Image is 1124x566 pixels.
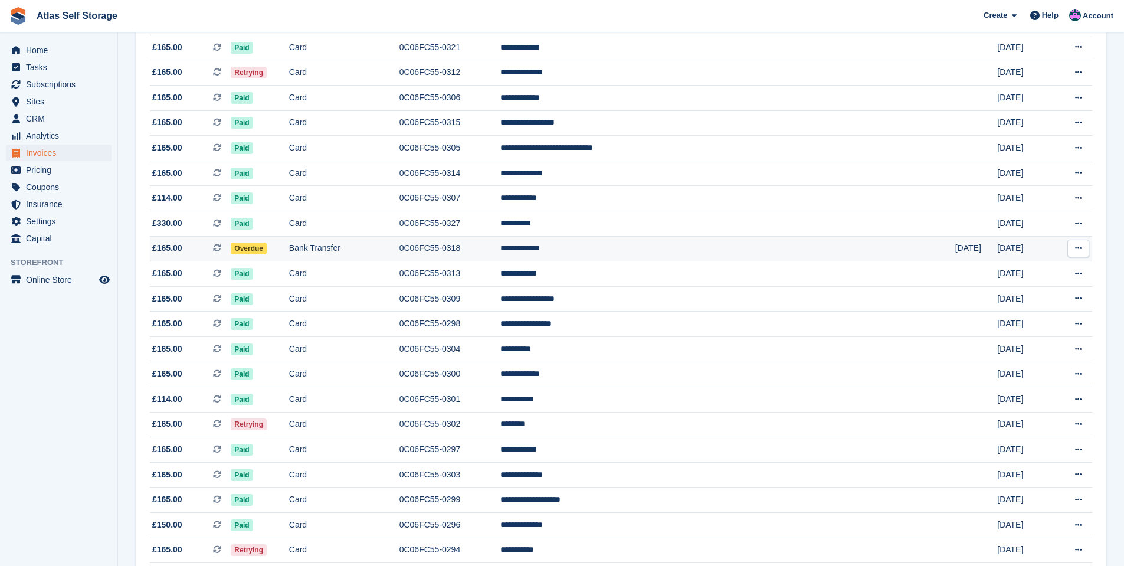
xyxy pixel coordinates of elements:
[231,394,253,405] span: Paid
[399,538,500,563] td: 0C06FC55-0294
[984,9,1007,21] span: Create
[997,60,1052,86] td: [DATE]
[399,286,500,312] td: 0C06FC55-0309
[231,343,253,355] span: Paid
[289,35,399,60] td: Card
[955,236,998,261] td: [DATE]
[289,336,399,362] td: Card
[997,437,1052,463] td: [DATE]
[289,362,399,387] td: Card
[399,362,500,387] td: 0C06FC55-0300
[6,196,112,212] a: menu
[6,145,112,161] a: menu
[289,161,399,186] td: Card
[997,538,1052,563] td: [DATE]
[26,271,97,288] span: Online Store
[26,42,97,58] span: Home
[9,7,27,25] img: stora-icon-8386f47178a22dfd0bd8f6a31ec36ba5ce8667c1dd55bd0f319d3a0aa187defe.svg
[399,161,500,186] td: 0C06FC55-0314
[11,257,117,269] span: Storefront
[231,243,267,254] span: Overdue
[152,242,182,254] span: £165.00
[26,213,97,230] span: Settings
[399,437,500,463] td: 0C06FC55-0297
[231,418,267,430] span: Retrying
[152,217,182,230] span: £330.00
[26,127,97,144] span: Analytics
[26,59,97,76] span: Tasks
[26,230,97,247] span: Capital
[6,76,112,93] a: menu
[231,469,253,481] span: Paid
[152,192,182,204] span: £114.00
[997,513,1052,538] td: [DATE]
[152,393,182,405] span: £114.00
[399,136,500,161] td: 0C06FC55-0305
[997,236,1052,261] td: [DATE]
[399,488,500,513] td: 0C06FC55-0299
[6,179,112,195] a: menu
[997,412,1052,437] td: [DATE]
[26,145,97,161] span: Invoices
[152,66,182,78] span: £165.00
[6,230,112,247] a: menu
[399,462,500,488] td: 0C06FC55-0303
[289,488,399,513] td: Card
[399,336,500,362] td: 0C06FC55-0304
[26,162,97,178] span: Pricing
[997,387,1052,413] td: [DATE]
[997,336,1052,362] td: [DATE]
[6,271,112,288] a: menu
[399,35,500,60] td: 0C06FC55-0321
[152,318,182,330] span: £165.00
[289,261,399,287] td: Card
[231,67,267,78] span: Retrying
[231,444,253,456] span: Paid
[399,60,500,86] td: 0C06FC55-0312
[399,110,500,136] td: 0C06FC55-0315
[997,161,1052,186] td: [DATE]
[231,117,253,129] span: Paid
[231,192,253,204] span: Paid
[231,218,253,230] span: Paid
[231,268,253,280] span: Paid
[231,42,253,54] span: Paid
[6,93,112,110] a: menu
[152,293,182,305] span: £165.00
[6,42,112,58] a: menu
[289,186,399,211] td: Card
[6,162,112,178] a: menu
[399,513,500,538] td: 0C06FC55-0296
[152,469,182,481] span: £165.00
[289,236,399,261] td: Bank Transfer
[26,110,97,127] span: CRM
[997,462,1052,488] td: [DATE]
[97,273,112,287] a: Preview store
[997,186,1052,211] td: [DATE]
[399,387,500,413] td: 0C06FC55-0301
[289,513,399,538] td: Card
[231,368,253,380] span: Paid
[289,136,399,161] td: Card
[997,488,1052,513] td: [DATE]
[6,110,112,127] a: menu
[399,186,500,211] td: 0C06FC55-0307
[152,41,182,54] span: £165.00
[231,519,253,531] span: Paid
[6,127,112,144] a: menu
[289,387,399,413] td: Card
[997,362,1052,387] td: [DATE]
[289,312,399,337] td: Card
[152,267,182,280] span: £165.00
[289,286,399,312] td: Card
[152,418,182,430] span: £165.00
[26,179,97,195] span: Coupons
[997,211,1052,236] td: [DATE]
[231,494,253,506] span: Paid
[26,76,97,93] span: Subscriptions
[1083,10,1113,22] span: Account
[152,167,182,179] span: £165.00
[289,60,399,86] td: Card
[399,211,500,236] td: 0C06FC55-0327
[26,93,97,110] span: Sites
